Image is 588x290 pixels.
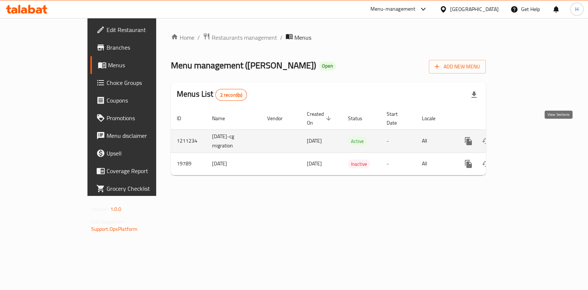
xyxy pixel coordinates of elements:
[203,33,277,42] a: Restaurants management
[215,89,247,101] div: Total records count
[212,33,277,42] span: Restaurants management
[370,5,416,14] div: Menu-management
[422,114,445,123] span: Locale
[460,155,477,173] button: more
[435,62,480,71] span: Add New Menu
[171,129,206,153] td: 1211234
[216,92,247,99] span: 2 record(s)
[90,56,186,74] a: Menus
[381,129,416,153] td: -
[90,74,186,92] a: Choice Groups
[90,180,186,197] a: Grocery Checklist
[294,33,311,42] span: Menus
[107,25,180,34] span: Edit Restaurant
[107,114,180,122] span: Promotions
[348,160,370,168] div: Inactive
[460,132,477,150] button: more
[206,153,261,175] td: [DATE]
[477,155,495,173] button: Change Status
[348,114,372,123] span: Status
[90,109,186,127] a: Promotions
[348,160,370,168] span: Inactive
[416,153,454,175] td: All
[91,217,125,226] span: Get support on:
[416,129,454,153] td: All
[110,204,122,214] span: 1.0.0
[90,144,186,162] a: Upsell
[177,89,247,101] h2: Menus List
[91,204,109,214] span: Version:
[171,33,486,42] nav: breadcrumb
[171,57,316,74] span: Menu management ( [PERSON_NAME] )
[90,92,186,109] a: Coupons
[280,33,283,42] li: /
[429,60,486,74] button: Add New Menu
[206,129,261,153] td: [DATE]-cg migration
[348,137,367,146] span: Active
[307,110,333,127] span: Created On
[90,21,186,39] a: Edit Restaurant
[319,62,336,71] div: Open
[307,159,322,168] span: [DATE]
[107,131,180,140] span: Menu disclaimer
[108,61,180,69] span: Menus
[90,127,186,144] a: Menu disclaimer
[90,39,186,56] a: Branches
[107,149,180,158] span: Upsell
[319,63,336,69] span: Open
[450,5,499,13] div: [GEOGRAPHIC_DATA]
[107,78,180,87] span: Choice Groups
[91,224,138,234] a: Support.OpsPlatform
[307,136,322,146] span: [DATE]
[171,107,536,175] table: enhanced table
[212,114,234,123] span: Name
[107,184,180,193] span: Grocery Checklist
[387,110,407,127] span: Start Date
[197,33,200,42] li: /
[454,107,536,130] th: Actions
[107,96,180,105] span: Coupons
[177,114,191,123] span: ID
[267,114,292,123] span: Vendor
[575,5,578,13] span: H
[477,132,495,150] button: Change Status
[90,162,186,180] a: Coverage Report
[107,167,180,175] span: Coverage Report
[465,86,483,104] div: Export file
[171,153,206,175] td: 19789
[107,43,180,52] span: Branches
[381,153,416,175] td: -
